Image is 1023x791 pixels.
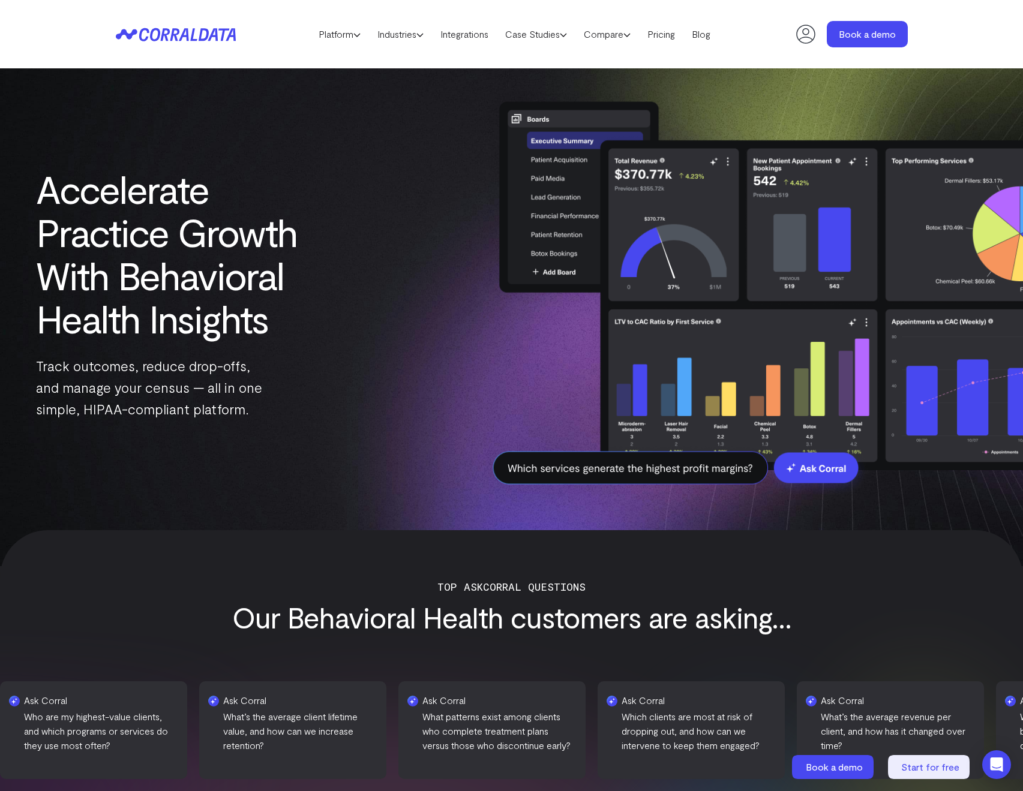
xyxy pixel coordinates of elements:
[575,25,639,43] a: Compare
[122,578,902,595] p: Top AskCorral Questions
[888,755,972,779] a: Start for free
[222,693,373,708] h4: Ask Corral
[639,25,683,43] a: Pricing
[982,750,1011,779] div: Open Intercom Messenger
[421,693,572,708] h4: Ask Corral
[421,709,572,753] p: What patterns exist among clients who complete treatment plans versus those who discontinue early?
[369,25,432,43] a: Industries
[310,25,369,43] a: Platform
[620,693,772,708] h4: Ask Corral
[792,755,876,779] a: Book a demo
[222,709,373,753] p: What’s the average client lifetime value, and how can we increase retention?
[827,21,908,47] a: Book a demo
[806,761,863,772] span: Book a demo
[23,693,174,708] h4: Ask Corral
[820,693,971,708] h4: Ask Corral
[432,25,497,43] a: Integrations
[122,601,902,633] h3: Our Behavioral Health customers are asking...
[497,25,575,43] a: Case Studies
[620,709,772,753] p: Which clients are most at risk of dropping out, and how can we intervene to keep them engaged?
[23,709,174,753] p: Who are my highest-value clients, and which programs or services do they use most often?
[901,761,959,772] span: Start for free
[36,355,328,420] p: Track outcomes, reduce drop-offs, and manage your census — all in one simple, HIPAA-compliant pla...
[36,167,328,340] h1: Accelerate Practice Growth With Behavioral Health Insights
[820,709,971,753] p: What’s the average revenue per client, and how has it changed over time?
[683,25,719,43] a: Blog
